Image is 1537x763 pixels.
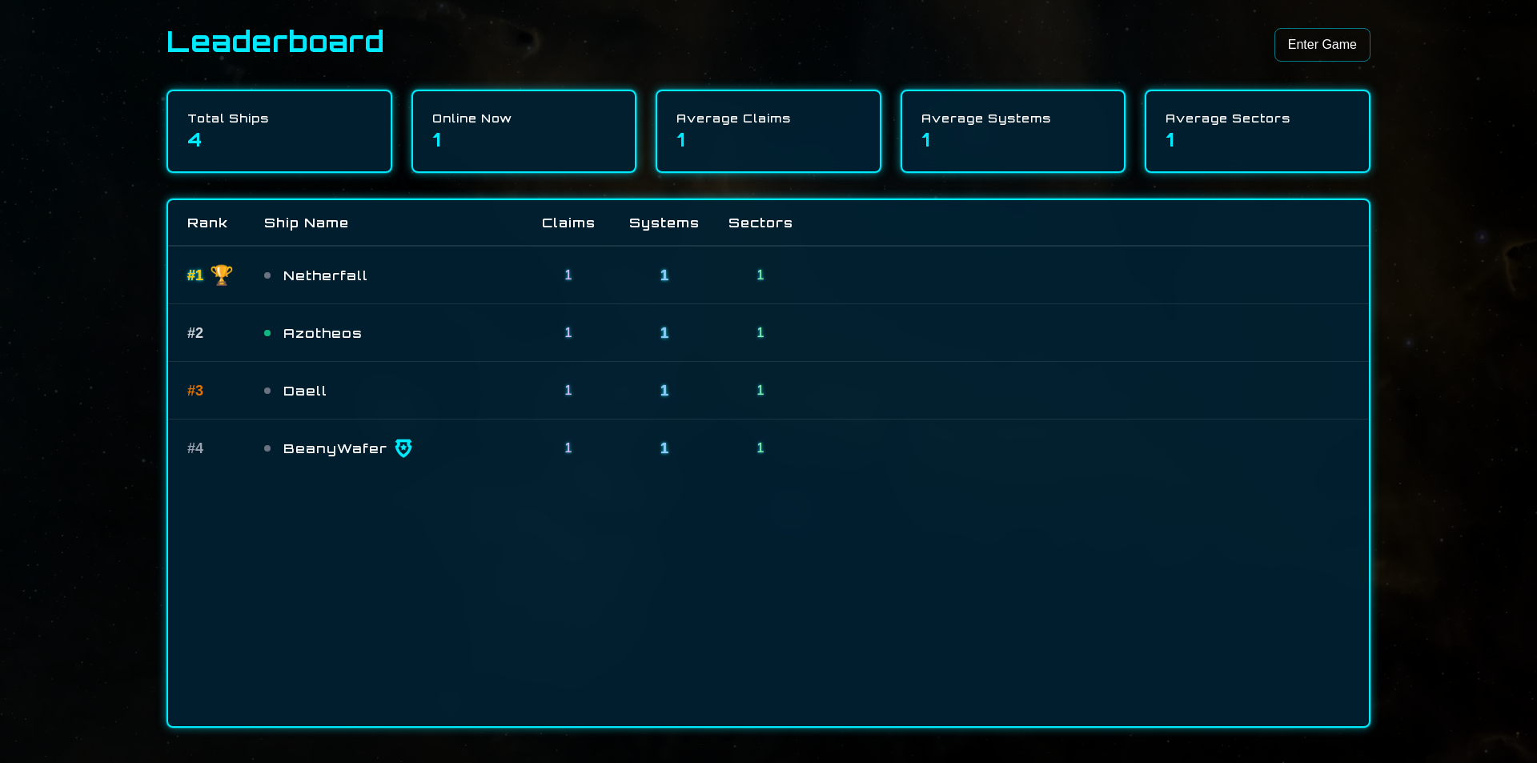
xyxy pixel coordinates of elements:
[264,330,271,336] div: Online
[264,272,271,279] div: Offline
[757,326,764,339] span: 1
[283,323,363,343] span: Azotheos
[283,439,387,458] span: BeanyWafer
[565,441,572,455] span: 1
[660,325,668,341] span: 1
[676,110,861,126] div: Average Claims
[187,379,203,402] span: # 3
[187,126,371,152] div: 4
[660,383,668,399] span: 1
[264,213,520,232] div: Ship Name
[660,440,668,456] span: 1
[167,26,385,58] h1: Leaderboard
[187,213,264,232] div: Rank
[187,110,371,126] div: Total Ships
[187,264,203,287] span: # 1
[676,126,861,152] div: 1
[757,268,764,282] span: 1
[187,322,203,344] span: # 2
[520,213,616,232] div: Claims
[660,267,668,283] span: 1
[1166,126,1350,152] div: 1
[283,381,327,400] span: Daell
[565,326,572,339] span: 1
[565,384,572,397] span: 1
[283,266,368,285] span: Netherfall
[432,126,616,152] div: 1
[394,439,413,458] img: alpha
[921,110,1106,126] div: Average Systems
[187,437,203,460] span: # 4
[432,110,616,126] div: Online Now
[757,384,764,397] span: 1
[1274,28,1370,62] a: Enter Game
[616,213,712,232] div: Systems
[210,263,234,288] span: 🏆
[757,441,764,455] span: 1
[565,268,572,282] span: 1
[264,388,271,394] div: Offline
[712,213,809,232] div: Sectors
[1166,110,1350,126] div: Average Sectors
[921,126,1106,152] div: 1
[264,445,271,452] div: Offline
